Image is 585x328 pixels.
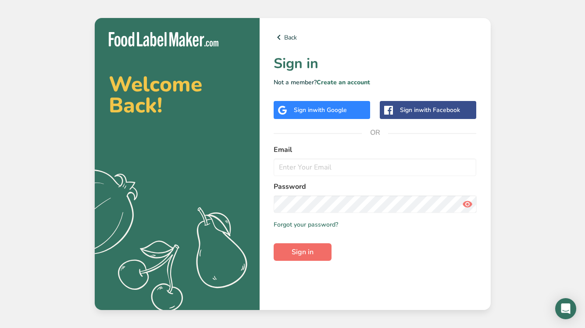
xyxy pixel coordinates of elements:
[274,78,477,87] p: Not a member?
[274,144,477,155] label: Email
[313,106,347,114] span: with Google
[109,74,246,116] h2: Welcome Back!
[274,32,477,43] a: Back
[274,53,477,74] h1: Sign in
[317,78,370,87] a: Create an account
[294,105,347,115] div: Sign in
[109,32,218,47] img: Food Label Maker
[419,106,460,114] span: with Facebook
[274,159,477,176] input: Enter Your Email
[274,243,332,261] button: Sign in
[400,105,460,115] div: Sign in
[292,247,314,257] span: Sign in
[362,119,388,146] span: OR
[555,298,576,319] div: Open Intercom Messenger
[274,220,338,229] a: Forgot your password?
[274,181,477,192] label: Password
